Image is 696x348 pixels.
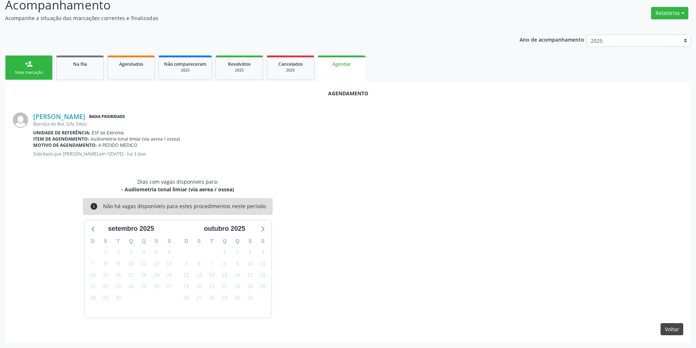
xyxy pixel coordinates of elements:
[194,282,204,292] span: segunda-feira, 20 de outubro de 2025
[232,247,243,257] span: quinta-feira, 2 de outubro de 2025
[661,323,683,336] button: Voltar
[91,136,180,142] span: Audiometria tonal limiar (via aerea / ossea)
[103,202,266,210] div: Não há vagas disponíveis para estes procedimentos neste período
[151,247,161,257] span: sexta-feira, 5 de setembro de 2025
[113,282,123,292] span: terça-feira, 23 de setembro de 2025
[151,270,161,280] span: sexta-feira, 19 de setembro de 2025
[125,236,137,247] div: Q
[194,270,204,280] span: segunda-feira, 13 de outubro de 2025
[245,247,255,257] span: sexta-feira, 3 de outubro de 2025
[220,259,230,269] span: quarta-feira, 8 de outubro de 2025
[13,112,28,128] img: img
[105,224,157,234] div: setembro 2025
[207,293,217,303] span: terça-feira, 28 de outubro de 2025
[137,236,150,247] div: Q
[218,236,231,247] div: Q
[88,282,98,292] span: domingo, 21 de setembro de 2025
[164,247,174,257] span: sábado, 6 de setembro de 2025
[258,282,268,292] span: sábado, 25 de outubro de 2025
[150,236,163,247] div: S
[25,60,33,68] div: person_add
[245,282,255,292] span: sexta-feira, 24 de outubro de 2025
[112,236,125,247] div: T
[121,178,234,193] div: Dias com vagas disponíveis para:
[207,282,217,292] span: terça-feira, 21 de outubro de 2025
[139,282,149,292] span: quinta-feira, 25 de setembro de 2025
[139,270,149,280] span: quinta-feira, 18 de setembro de 2025
[126,270,136,280] span: quarta-feira, 17 de setembro de 2025
[272,68,309,73] div: 2025
[245,293,255,303] span: sexta-feira, 31 de outubro de 2025
[33,121,683,127] div: Barroca do Boi, S/N, Sitios
[181,282,191,292] span: domingo, 19 de outubro de 2025
[33,136,89,142] b: Item de agendamento:
[11,70,47,75] div: Nova marcação
[194,259,204,269] span: segunda-feira, 6 de outubro de 2025
[258,270,268,280] span: sábado, 18 de outubro de 2025
[88,259,98,269] span: domingo, 7 de setembro de 2025
[13,89,683,97] div: Agendamento
[207,270,217,280] span: terça-feira, 14 de outubro de 2025
[245,259,255,269] span: sexta-feira, 10 de outubro de 2025
[164,61,206,67] span: Não compareceram
[520,35,584,44] p: Ano de acompanhamento
[205,236,218,247] div: T
[100,270,111,280] span: segunda-feira, 15 de setembro de 2025
[256,236,269,247] div: S
[92,130,124,136] span: ESF de Extrema
[332,61,351,67] span: Agendar
[100,259,111,269] span: segunda-feira, 8 de setembro de 2025
[87,236,99,247] div: D
[139,247,149,257] span: quinta-feira, 4 de setembro de 2025
[228,61,251,67] span: Resolvidos
[73,61,87,67] span: Na fila
[232,270,243,280] span: quinta-feira, 16 de outubro de 2025
[163,236,176,247] div: S
[88,113,126,121] span: Baixa Prioridade
[181,270,191,280] span: domingo, 12 de outubro de 2025
[180,236,193,247] div: D
[220,270,230,280] span: quarta-feira, 15 de outubro de 2025
[232,259,243,269] span: quinta-feira, 9 de outubro de 2025
[33,130,90,136] b: Unidade de referência:
[181,259,191,269] span: domingo, 5 de outubro de 2025
[194,293,204,303] span: segunda-feira, 27 de outubro de 2025
[139,259,149,269] span: quinta-feira, 11 de setembro de 2025
[232,293,243,303] span: quinta-feira, 30 de outubro de 2025
[220,282,230,292] span: quarta-feira, 22 de outubro de 2025
[245,270,255,280] span: sexta-feira, 17 de outubro de 2025
[258,259,268,269] span: sábado, 11 de outubro de 2025
[33,151,683,157] p: Solicitado por [PERSON_NAME] em 1[DATE] - há 3 dias
[220,293,230,303] span: quarta-feira, 29 de outubro de 2025
[99,236,112,247] div: S
[5,14,485,22] p: Acompanhe a situação das marcações correntes e finalizadas
[88,270,98,280] span: domingo, 14 de setembro de 2025
[181,293,191,303] span: domingo, 26 de outubro de 2025
[231,236,244,247] div: Q
[33,112,85,121] a: [PERSON_NAME]
[207,259,217,269] span: terça-feira, 7 de outubro de 2025
[113,293,123,303] span: terça-feira, 30 de setembro de 2025
[126,247,136,257] span: quarta-feira, 3 de setembro de 2025
[126,259,136,269] span: quarta-feira, 10 de setembro de 2025
[113,259,123,269] span: terça-feira, 9 de setembro de 2025
[100,293,111,303] span: segunda-feira, 29 de setembro de 2025
[100,247,111,257] span: segunda-feira, 1 de setembro de 2025
[232,282,243,292] span: quinta-feira, 23 de outubro de 2025
[193,236,206,247] div: S
[88,293,98,303] span: domingo, 28 de setembro de 2025
[201,224,248,234] div: outubro 2025
[258,247,268,257] span: sábado, 4 de outubro de 2025
[164,282,174,292] span: sábado, 27 de setembro de 2025
[126,282,136,292] span: quarta-feira, 24 de setembro de 2025
[33,142,97,148] b: Motivo de agendamento:
[90,202,98,210] i: info
[121,186,234,193] div: - Audiometria tonal limiar (via aerea / ossea)
[119,61,143,67] span: Agendados
[151,282,161,292] span: sexta-feira, 26 de setembro de 2025
[151,259,161,269] span: sexta-feira, 12 de setembro de 2025
[164,270,174,280] span: sábado, 20 de setembro de 2025
[113,270,123,280] span: terça-feira, 16 de setembro de 2025
[164,68,206,73] div: 2025
[220,247,230,257] span: quarta-feira, 1 de outubro de 2025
